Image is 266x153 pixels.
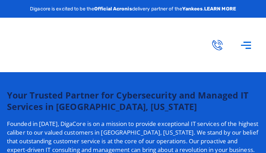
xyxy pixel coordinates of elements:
p: Digacore is excited to be the delivery partner of the . [30,5,236,12]
strong: Official Acronis [94,6,132,12]
h2: Your Trusted Partner for Cybersecurity and Managed IT Services in [GEOGRAPHIC_DATA], [US_STATE] [7,90,259,112]
strong: Yankees [182,6,203,12]
img: Digacore logo 1 [9,18,137,72]
a: LEARN MORE [204,6,236,12]
div: Menu Toggle [237,35,255,54]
